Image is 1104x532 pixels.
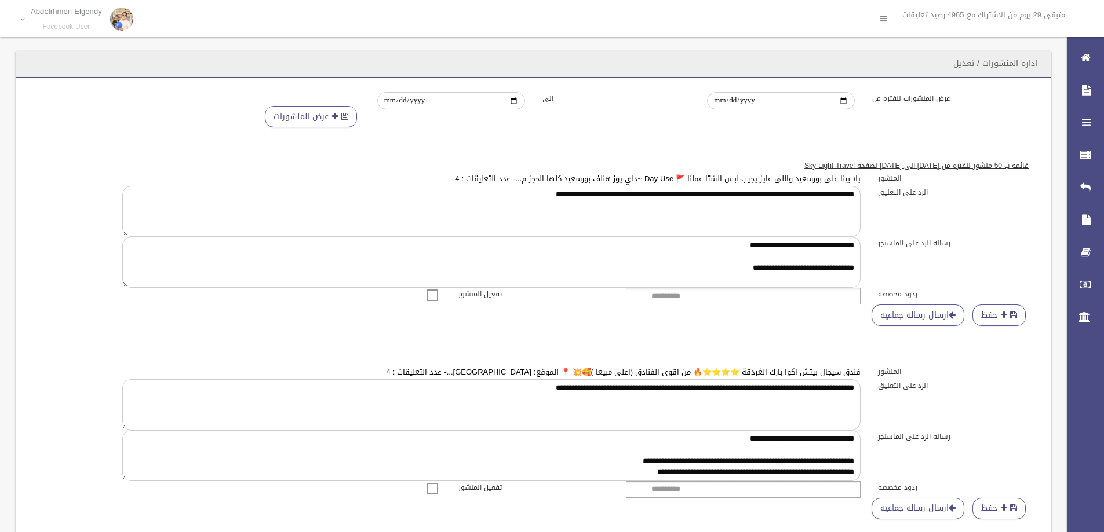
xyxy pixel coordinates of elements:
[939,52,1051,75] header: اداره المنشورات / تعديل
[31,7,102,16] p: Abdelrhmen Elgendy
[872,304,964,326] a: ارسال رساله جماعيه
[972,304,1026,326] button: حفظ
[869,288,1037,300] label: ردود مخصصه
[872,498,964,519] a: ارسال رساله جماعيه
[863,92,1029,105] label: عرض المنشورات للفتره من
[450,481,618,494] label: تفعيل المنشور
[869,430,1037,443] label: رساله الرد على الماسنجر
[869,186,1037,199] label: الرد على التعليق
[534,92,699,105] label: الى
[31,23,102,31] small: Facebook User
[869,237,1037,250] label: رساله الرد على الماسنجر
[972,498,1026,519] button: حفظ
[387,365,861,379] a: فندق سيجال بيتش اكوا بارك الغردقة ⭐⭐⭐⭐🔥 من اقوى الفنادق (اعلى مبيعا )🥰💥 📍 الموقع: [GEOGRAPHIC_DAT...
[804,159,1029,172] u: قائمه ب 50 منشور للفتره من [DATE] الى [DATE] لصفحه Sky Light Travel
[869,365,1037,378] label: المنشور
[265,106,357,127] button: عرض المنشورات
[869,481,1037,494] label: ردود مخصصه
[455,171,861,186] a: يلا بينا على بورسعيد واللى عايز يجيب لبس الشتا عملنا 🚩 Day Use ~داي يوز هنلف بورسعيد كلها الحجز م...
[869,172,1037,185] label: المنشور
[450,288,618,300] label: تفعيل المنشور
[869,379,1037,392] label: الرد على التعليق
